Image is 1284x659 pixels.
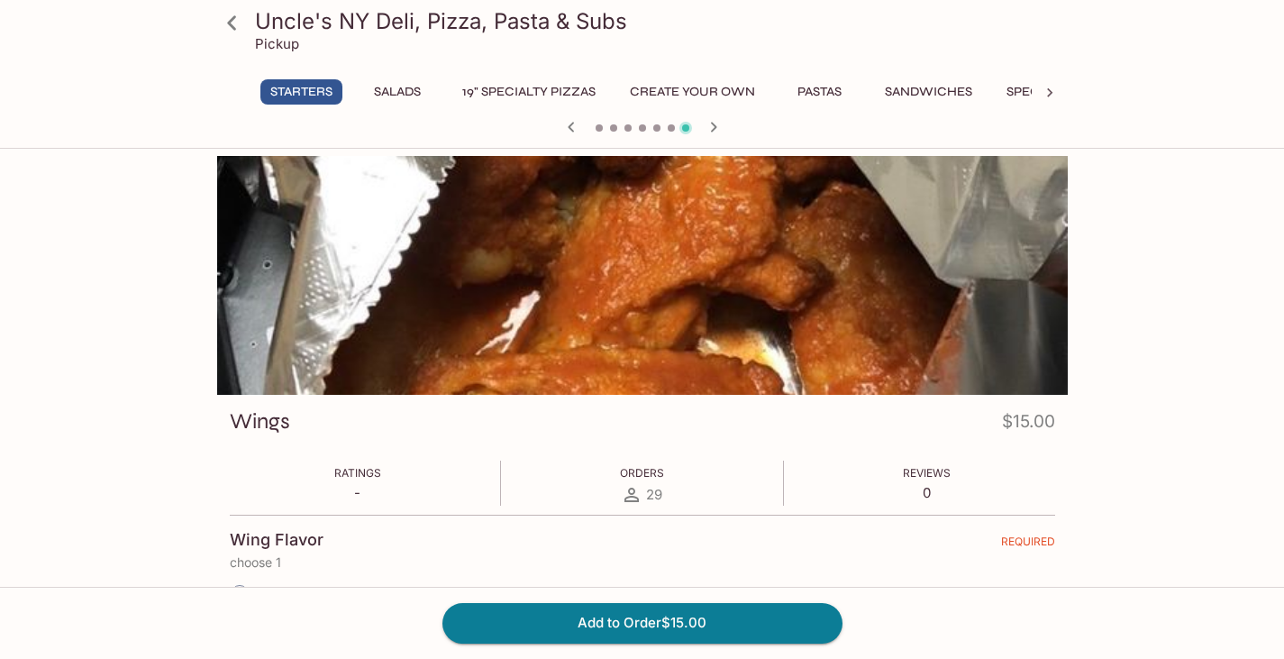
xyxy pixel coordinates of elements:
h3: Uncle's NY Deli, Pizza, Pasta & Subs [255,7,1061,35]
span: 29 [646,486,662,503]
span: Ratings [334,466,381,480]
p: - [334,484,381,501]
button: 19" Specialty Pizzas [452,79,606,105]
button: Pastas [779,79,861,105]
h4: $15.00 [1002,407,1055,443]
button: Starters [260,79,342,105]
span: Plain [260,586,291,603]
h4: Wing Flavor [230,530,323,550]
p: choose 1 [230,555,1055,570]
div: Wings [217,156,1068,395]
button: Add to Order$15.00 [442,603,842,643]
p: 0 [903,484,951,501]
button: Salads [357,79,438,105]
span: Orders [620,466,664,480]
button: Sandwiches [875,79,982,105]
button: Create Your Own [620,79,765,105]
button: Specialty Hoagies [997,79,1143,105]
span: Reviews [903,466,951,480]
span: REQUIRED [1001,535,1055,555]
h3: Wings [230,407,290,435]
p: Pickup [255,35,299,52]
